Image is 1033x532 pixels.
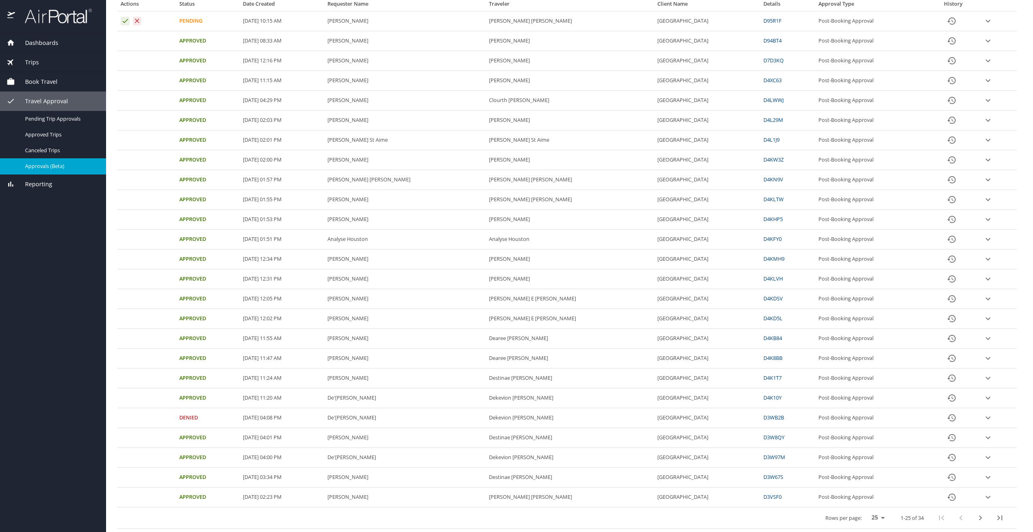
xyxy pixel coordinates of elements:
[240,31,324,51] td: [DATE] 08:33 AM
[324,91,486,111] td: [PERSON_NAME]
[176,230,240,249] td: Approved
[815,51,928,71] td: Post-Booking Approval
[942,468,961,487] button: History
[928,0,978,11] th: History
[982,372,994,384] button: expand row
[654,408,760,428] td: [GEOGRAPHIC_DATA]
[763,17,782,24] a: D95R1F
[176,0,240,11] th: Status
[324,130,486,150] td: [PERSON_NAME] St Aime
[133,17,142,26] button: Deny request
[324,408,486,428] td: De'[PERSON_NAME]
[117,0,1017,529] table: Approval table
[240,349,324,368] td: [DATE] 11:47 AM
[654,0,760,11] th: Client Name
[982,35,994,47] button: expand row
[942,249,961,269] button: History
[815,249,928,269] td: Post-Booking Approval
[486,368,654,388] td: Destinae [PERSON_NAME]
[240,130,324,150] td: [DATE] 02:01 PM
[763,77,782,84] a: D4XC63
[942,487,961,507] button: History
[324,11,486,31] td: [PERSON_NAME]
[324,329,486,349] td: [PERSON_NAME]
[971,508,990,528] button: next page
[176,468,240,487] td: Approved
[982,174,994,186] button: expand row
[982,114,994,126] button: expand row
[486,468,654,487] td: Destinae [PERSON_NAME]
[176,448,240,468] td: Approved
[240,329,324,349] td: [DATE] 11:55 AM
[324,249,486,269] td: [PERSON_NAME]
[15,58,39,67] span: Trips
[942,31,961,51] button: History
[486,71,654,91] td: [PERSON_NAME]
[654,210,760,230] td: [GEOGRAPHIC_DATA]
[176,487,240,507] td: Approved
[176,31,240,51] td: Approved
[25,115,96,123] span: Pending Trip Approvals
[176,428,240,448] td: Approved
[240,170,324,190] td: [DATE] 01:57 PM
[942,408,961,428] button: History
[240,249,324,269] td: [DATE] 12:34 PM
[654,190,760,210] td: [GEOGRAPHIC_DATA]
[763,96,784,104] a: D4LWWJ
[176,190,240,210] td: Approved
[654,91,760,111] td: [GEOGRAPHIC_DATA]
[763,394,782,401] a: D4K10Y
[942,309,961,328] button: History
[942,11,961,31] button: History
[324,51,486,71] td: [PERSON_NAME]
[15,180,52,189] span: Reporting
[815,150,928,170] td: Post-Booking Approval
[654,388,760,408] td: [GEOGRAPHIC_DATA]
[942,190,961,209] button: History
[324,468,486,487] td: [PERSON_NAME]
[240,289,324,309] td: [DATE] 12:05 PM
[815,0,928,11] th: Approval Type
[982,432,994,444] button: expand row
[763,196,784,203] a: D4KLTW
[865,512,888,524] select: rows per page
[324,210,486,230] td: [PERSON_NAME]
[240,230,324,249] td: [DATE] 01:51 PM
[763,235,782,243] a: D4KFY0
[815,130,928,150] td: Post-Booking Approval
[15,97,68,106] span: Travel Approval
[654,269,760,289] td: [GEOGRAPHIC_DATA]
[942,388,961,408] button: History
[654,31,760,51] td: [GEOGRAPHIC_DATA]
[324,289,486,309] td: [PERSON_NAME]
[825,515,862,521] p: Rows per page:
[176,388,240,408] td: Approved
[942,428,961,447] button: History
[654,51,760,71] td: [GEOGRAPHIC_DATA]
[982,293,994,305] button: expand row
[486,487,654,507] td: [PERSON_NAME] [PERSON_NAME]
[324,31,486,51] td: [PERSON_NAME]
[324,111,486,130] td: [PERSON_NAME]
[982,313,994,325] button: expand row
[240,487,324,507] td: [DATE] 02:23 PM
[901,515,924,521] p: 1-25 of 34
[324,428,486,448] td: [PERSON_NAME]
[763,116,783,123] a: D4L29M
[815,71,928,91] td: Post-Booking Approval
[25,131,96,138] span: Approved Trips
[121,17,130,26] button: Approve request
[486,31,654,51] td: [PERSON_NAME]
[942,329,961,348] button: History
[176,170,240,190] td: Approved
[486,91,654,111] td: Clourth [PERSON_NAME]
[815,269,928,289] td: Post-Booking Approval
[240,71,324,91] td: [DATE] 11:15 AM
[654,249,760,269] td: [GEOGRAPHIC_DATA]
[176,11,240,31] td: Pending
[815,289,928,309] td: Post-Booking Approval
[763,37,782,44] a: D94BT4
[942,150,961,170] button: History
[324,0,486,11] th: Requester Name
[654,150,760,170] td: [GEOGRAPHIC_DATA]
